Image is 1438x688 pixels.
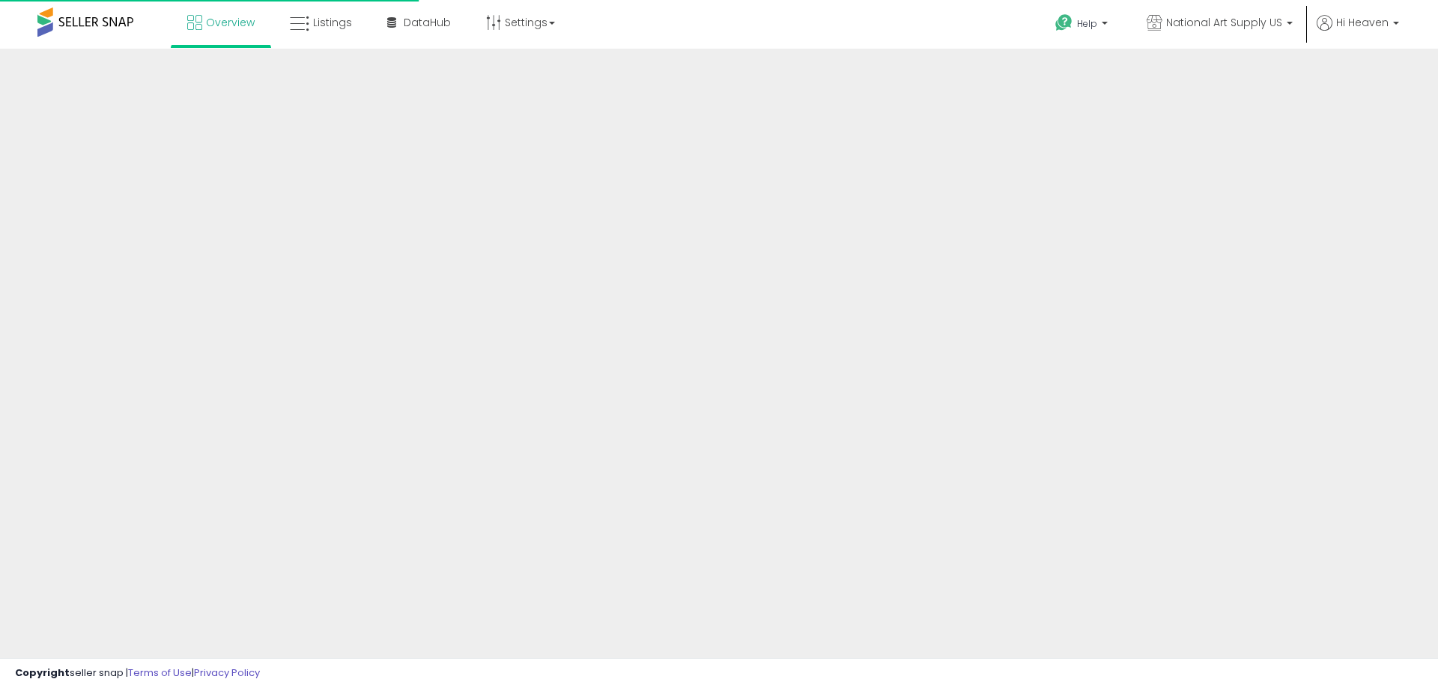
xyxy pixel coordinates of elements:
span: Hi Heaven [1336,15,1389,30]
i: Get Help [1055,13,1073,32]
span: Help [1077,17,1097,30]
a: Help [1043,2,1123,49]
a: Terms of Use [128,666,192,680]
span: DataHub [404,15,451,30]
div: seller snap | | [15,666,260,681]
span: Overview [206,15,255,30]
a: Privacy Policy [194,666,260,680]
span: Listings [313,15,352,30]
strong: Copyright [15,666,70,680]
a: Hi Heaven [1317,15,1399,49]
span: National Art Supply US [1166,15,1282,30]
